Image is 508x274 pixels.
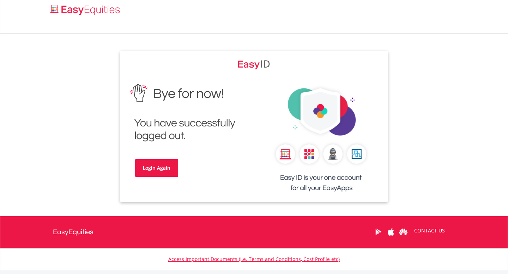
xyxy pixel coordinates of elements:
a: Access Important Documents (i.e. Terms and Conditions, Cost Profile etc) [168,256,340,262]
a: Login Again [135,159,178,177]
a: EasyEquities [53,216,93,248]
a: Huawei [397,221,409,243]
img: EasyEquities_Logo.png [49,4,123,16]
img: EasyEquities [125,79,249,147]
a: Home page [48,2,123,16]
a: CONTACT US [409,221,450,241]
img: EasyEquities [259,79,383,202]
a: Google Play [372,221,385,243]
a: Apple [385,221,397,243]
img: EasyEquities [238,58,270,70]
